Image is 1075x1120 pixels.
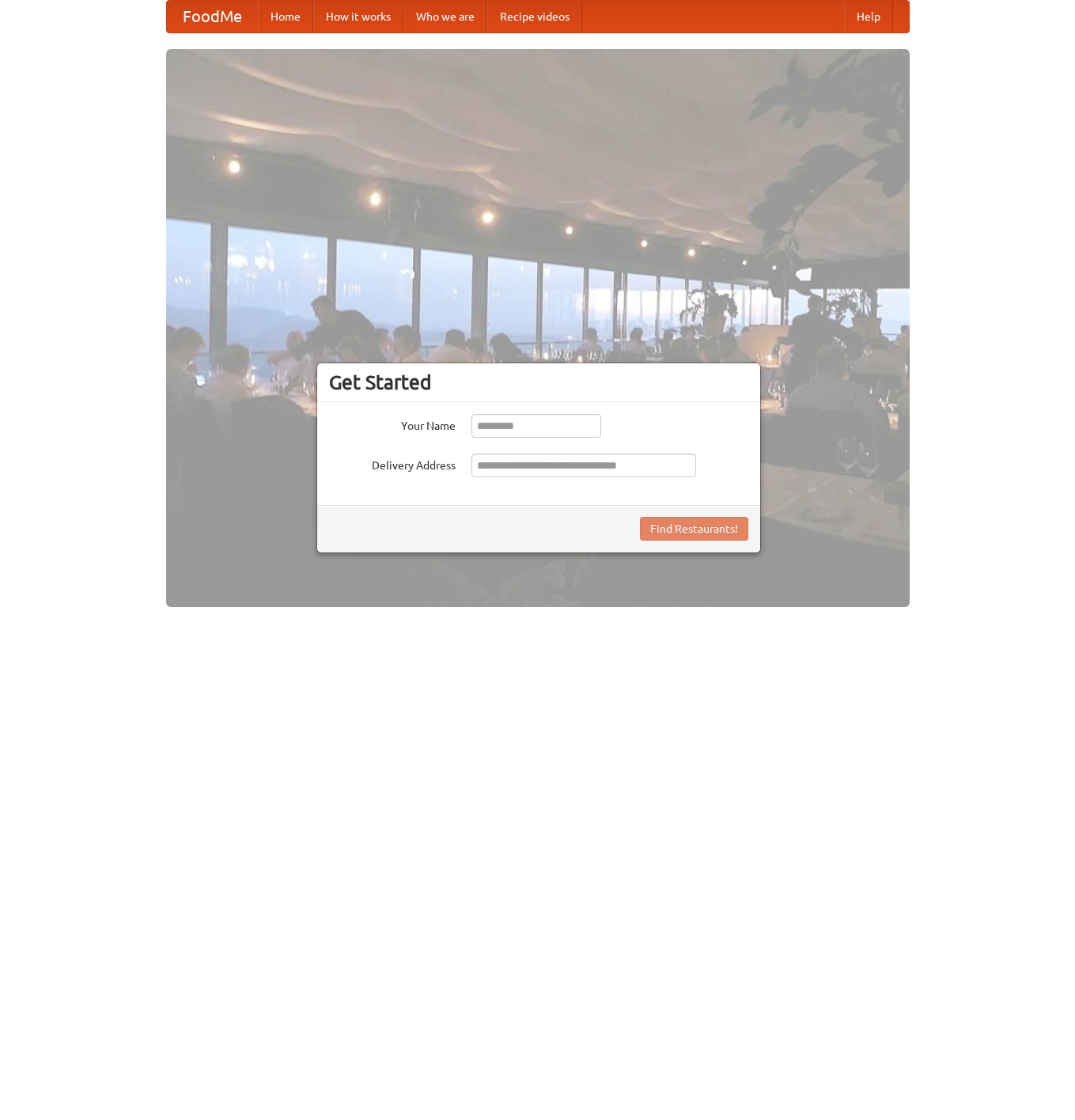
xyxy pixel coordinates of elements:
[844,1,893,32] a: Help
[258,1,313,32] a: Home
[403,1,487,32] a: Who we are
[329,370,748,394] h3: Get Started
[167,1,258,32] a: FoodMe
[329,414,456,434] label: Your Name
[487,1,582,32] a: Recipe videos
[313,1,403,32] a: How it works
[640,517,748,541] button: Find Restaurants!
[329,454,456,473] label: Delivery Address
